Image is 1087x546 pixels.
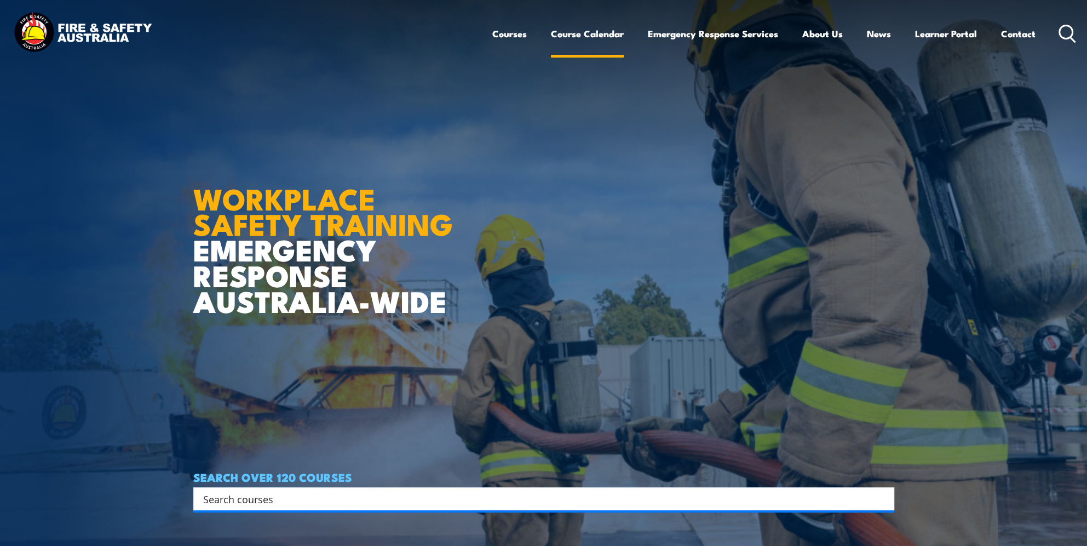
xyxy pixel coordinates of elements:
button: Search magnifier button [875,491,890,507]
form: Search form [205,491,872,507]
h1: EMERGENCY RESPONSE AUSTRALIA-WIDE [193,158,461,314]
a: Contact [1001,19,1036,48]
h4: SEARCH OVER 120 COURSES [193,471,894,483]
input: Search input [203,491,870,507]
a: Courses [492,19,527,48]
a: About Us [802,19,843,48]
a: Learner Portal [915,19,977,48]
a: Course Calendar [551,19,624,48]
strong: WORKPLACE SAFETY TRAINING [193,175,453,246]
a: News [867,19,891,48]
a: Emergency Response Services [648,19,778,48]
